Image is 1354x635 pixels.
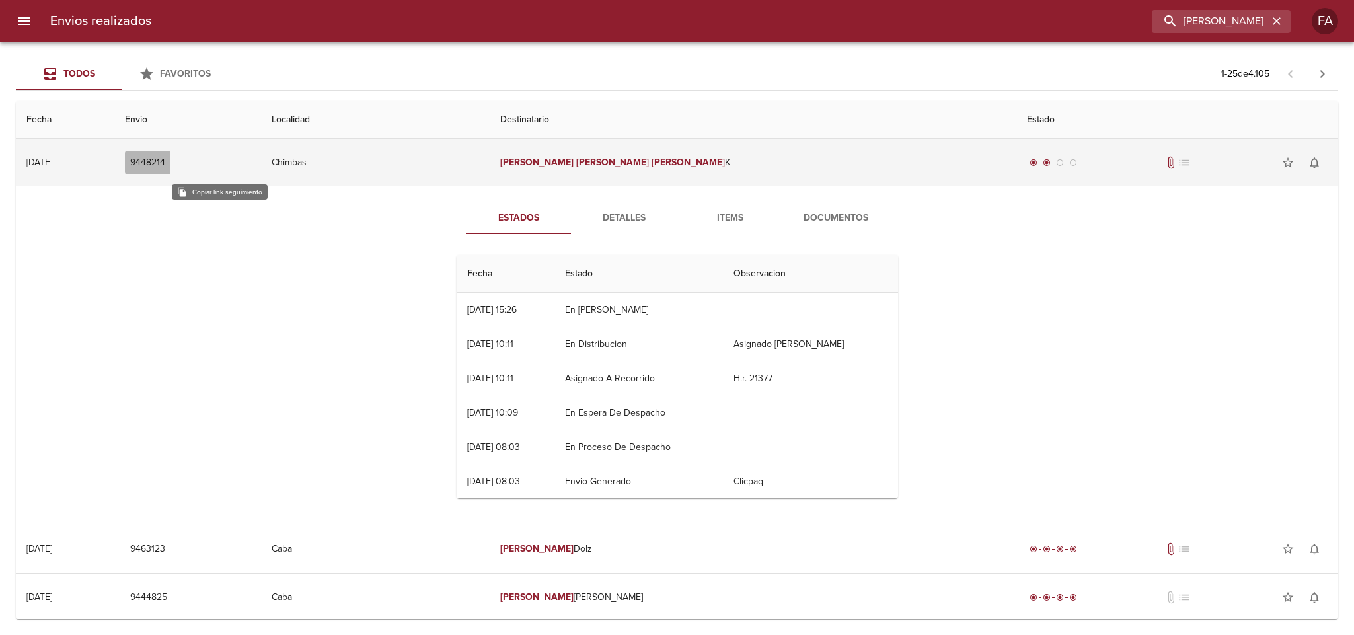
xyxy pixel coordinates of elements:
span: radio_button_checked [1056,545,1064,553]
em: [PERSON_NAME] [500,543,574,554]
span: Favoritos [160,68,211,79]
span: No tiene pedido asociado [1178,591,1191,604]
div: [DATE] 10:11 [467,373,513,384]
td: Dolz [490,525,1017,573]
div: Tabs detalle de guia [466,202,889,234]
table: Tabla de seguimiento [457,255,898,499]
button: 9444825 [125,585,172,610]
span: radio_button_checked [1030,593,1037,601]
span: Items [685,210,775,227]
button: Activar notificaciones [1301,149,1328,176]
span: Pagina siguiente [1306,58,1338,90]
span: No tiene documentos adjuntos [1164,591,1178,604]
span: Todos [63,68,95,79]
span: No tiene pedido asociado [1178,542,1191,556]
span: radio_button_unchecked [1056,159,1064,167]
button: Activar notificaciones [1301,584,1328,611]
td: Asignado A Recorrido [554,361,723,396]
td: Caba [261,574,490,621]
button: Agregar a favoritos [1275,149,1301,176]
span: notifications_none [1308,591,1321,604]
th: Estado [1016,101,1338,139]
span: radio_button_checked [1030,159,1037,167]
div: FA [1312,8,1338,34]
span: Pagina anterior [1275,67,1306,80]
button: Agregar a favoritos [1275,536,1301,562]
em: [PERSON_NAME] [576,157,650,168]
td: En [PERSON_NAME] [554,293,723,327]
button: menu [8,5,40,37]
td: Asignado [PERSON_NAME] [723,327,898,361]
h6: Envios realizados [50,11,151,32]
p: 1 - 25 de 4.105 [1221,67,1269,81]
span: radio_button_checked [1069,593,1077,601]
span: radio_button_checked [1043,159,1051,167]
div: Entregado [1027,542,1080,556]
span: radio_button_checked [1043,593,1051,601]
td: Caba [261,525,490,573]
span: radio_button_unchecked [1069,159,1077,167]
span: radio_button_checked [1056,593,1064,601]
span: No tiene pedido asociado [1178,156,1191,169]
div: [DATE] 10:11 [467,338,513,350]
span: star_border [1281,156,1295,169]
span: radio_button_checked [1069,545,1077,553]
th: Estado [554,255,723,293]
span: notifications_none [1308,542,1321,556]
span: radio_button_checked [1030,545,1037,553]
th: Destinatario [490,101,1017,139]
td: En Distribucion [554,327,723,361]
td: [PERSON_NAME] [490,574,1017,621]
span: 9444825 [130,589,167,606]
span: star_border [1281,542,1295,556]
div: [DATE] 08:03 [467,441,520,453]
th: Localidad [261,101,490,139]
td: Envio Generado [554,465,723,499]
td: En Proceso De Despacho [554,430,723,465]
span: Documentos [791,210,881,227]
div: Entregado [1027,591,1080,604]
span: Detalles [580,210,669,227]
div: Despachado [1027,156,1080,169]
td: H.r. 21377 [723,361,898,396]
span: Estados [474,210,564,227]
span: Tiene documentos adjuntos [1164,156,1178,169]
td: Clicpaq [723,465,898,499]
input: buscar [1152,10,1268,33]
span: Tiene documentos adjuntos [1164,542,1178,556]
span: star_border [1281,591,1295,604]
button: Activar notificaciones [1301,536,1328,562]
em: [PERSON_NAME] [500,591,574,603]
em: [PERSON_NAME] [652,157,725,168]
div: Tabs Envios [16,58,227,90]
th: Observacion [723,255,898,293]
td: K [490,139,1017,186]
span: 9463123 [130,541,165,558]
button: Agregar a favoritos [1275,584,1301,611]
th: Envio [114,101,261,139]
td: En Espera De Despacho [554,396,723,430]
td: Chimbas [261,139,490,186]
div: [DATE] [26,543,52,554]
span: 9448214 [130,155,165,171]
div: [DATE] 08:03 [467,476,520,487]
div: [DATE] 15:26 [467,304,517,315]
div: [DATE] 10:09 [467,407,518,418]
th: Fecha [16,101,114,139]
span: radio_button_checked [1043,545,1051,553]
th: Fecha [457,255,555,293]
em: [PERSON_NAME] [500,157,574,168]
button: 9448214 [125,151,170,175]
span: notifications_none [1308,156,1321,169]
div: [DATE] [26,591,52,603]
div: [DATE] [26,157,52,168]
button: 9463123 [125,537,170,562]
div: Abrir información de usuario [1312,8,1338,34]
